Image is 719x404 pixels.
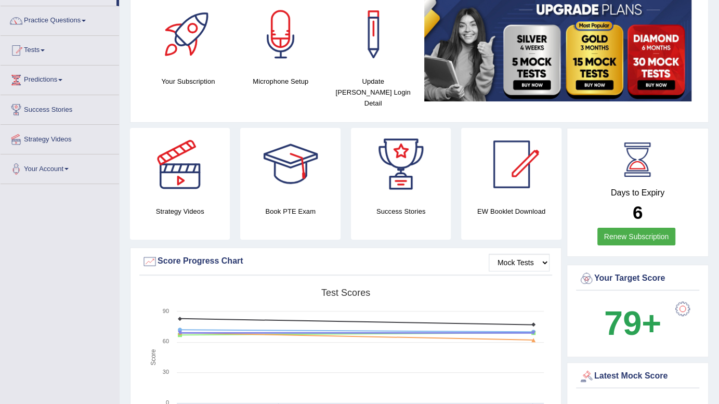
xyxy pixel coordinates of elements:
a: Predictions [1,66,119,92]
div: Your Target Score [579,271,697,286]
text: 60 [163,338,169,344]
a: Strategy Videos [1,125,119,151]
h4: EW Booklet Download [461,206,561,217]
h4: Update [PERSON_NAME] Login Detail [332,76,414,109]
h4: Success Stories [351,206,451,217]
tspan: Score [150,349,157,366]
h4: Strategy Videos [130,206,230,217]
div: Score Progress Chart [142,254,550,269]
div: Latest Mock Score [579,369,697,384]
h4: Book PTE Exam [240,206,340,217]
b: 79+ [604,304,661,342]
a: Practice Questions [1,6,119,32]
h4: Microphone Setup [240,76,322,87]
a: Your Account [1,154,119,180]
h4: Days to Expiry [579,188,697,198]
text: 90 [163,308,169,314]
h4: Your Subscription [147,76,229,87]
b: 6 [633,202,643,223]
text: 30 [163,369,169,375]
a: Renew Subscription [597,228,676,245]
a: Tests [1,36,119,62]
tspan: Test scores [321,288,370,298]
a: Success Stories [1,95,119,121]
